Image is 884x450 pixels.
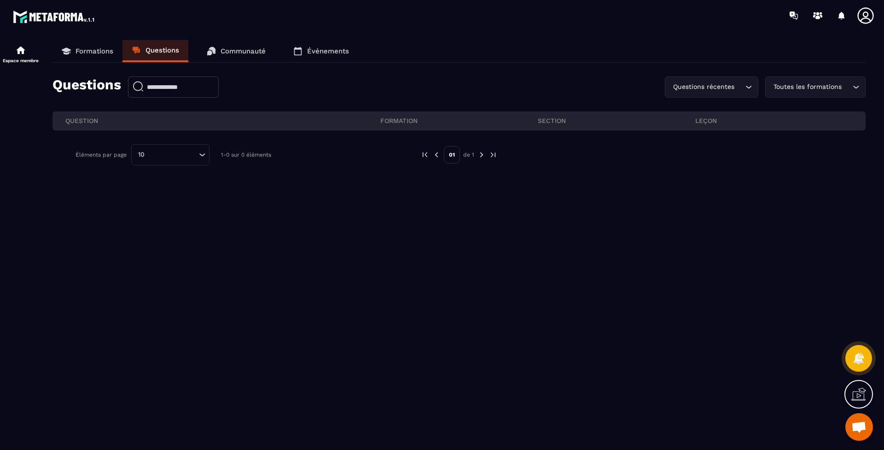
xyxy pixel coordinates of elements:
img: next [489,151,497,159]
span: Toutes les formations [771,82,843,92]
input: Search for option [148,150,197,160]
p: Espace membre [2,58,39,63]
a: automationsautomationsEspace membre [2,38,39,70]
div: Search for option [131,144,209,165]
img: next [477,151,486,159]
a: Événements [284,40,358,62]
img: logo [13,8,96,25]
p: FORMATION [380,117,538,125]
p: Questions [145,46,179,54]
p: Questions [52,76,121,98]
img: prev [432,151,441,159]
div: Search for option [765,76,866,98]
p: Événements [307,47,349,55]
p: Communauté [221,47,266,55]
p: leçon [695,117,853,125]
span: 10 [135,150,148,160]
a: Formations [52,40,122,62]
a: Ouvrir le chat [845,413,873,441]
p: section [538,117,695,125]
a: Questions [122,40,188,62]
input: Search for option [736,82,743,92]
p: de 1 [463,151,474,158]
div: Search for option [665,76,758,98]
p: 01 [444,146,460,164]
p: 1-0 sur 0 éléments [221,152,271,158]
p: Formations [76,47,113,55]
p: Éléments par page [76,152,127,158]
img: automations [15,45,26,56]
input: Search for option [843,82,850,92]
a: Communauté [198,40,275,62]
span: Questions récentes [671,82,736,92]
p: QUESTION [65,117,380,125]
img: prev [421,151,429,159]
